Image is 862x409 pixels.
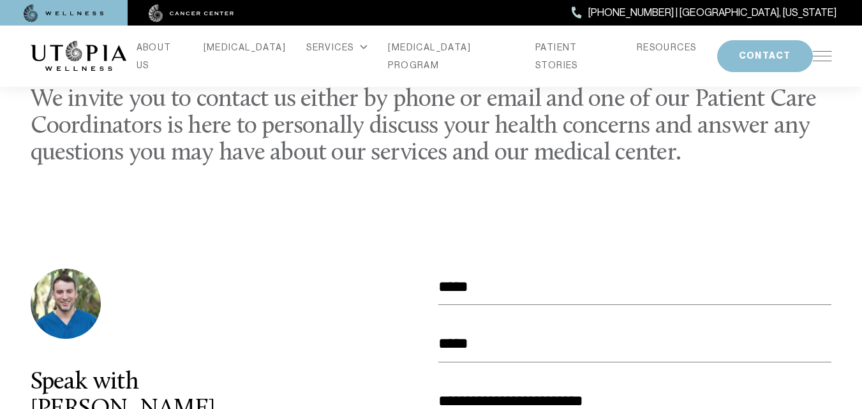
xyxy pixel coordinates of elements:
a: PATIENT STORIES [535,38,616,74]
a: RESOURCES [637,38,697,56]
a: ABOUT US [137,38,183,74]
h2: We invite you to contact us either by phone or email and one of our Patient Care Coordinators is ... [31,87,832,168]
button: CONTACT [717,40,813,72]
img: logo [31,41,126,71]
span: [PHONE_NUMBER] | [GEOGRAPHIC_DATA], [US_STATE] [588,4,836,21]
a: [MEDICAL_DATA] [204,38,286,56]
div: SERVICES [306,38,368,56]
a: [PHONE_NUMBER] | [GEOGRAPHIC_DATA], [US_STATE] [572,4,836,21]
img: photo [31,269,101,339]
img: icon-hamburger [813,51,832,61]
img: cancer center [149,4,234,22]
img: wellness [24,4,104,22]
a: [MEDICAL_DATA] PROGRAM [388,38,515,74]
